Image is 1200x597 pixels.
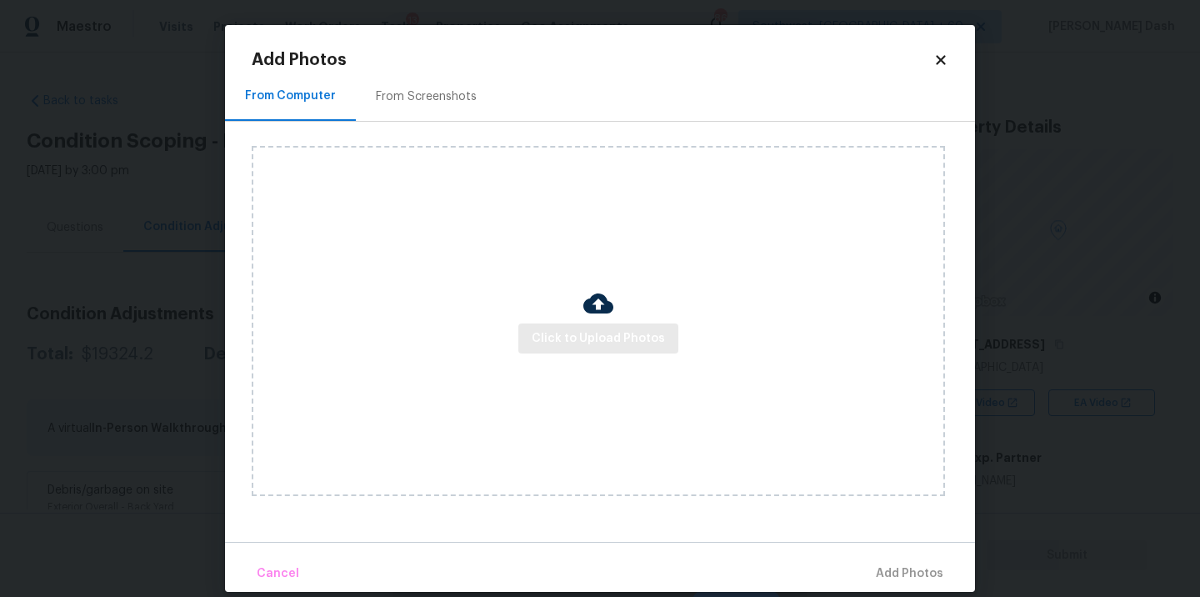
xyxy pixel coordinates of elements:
[583,288,613,319] img: Cloud Upload Icon
[257,564,299,584] span: Cancel
[252,52,933,68] h2: Add Photos
[376,88,477,105] div: From Screenshots
[532,329,665,349] span: Click to Upload Photos
[250,556,306,592] button: Cancel
[518,324,678,354] button: Click to Upload Photos
[245,88,336,104] div: From Computer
